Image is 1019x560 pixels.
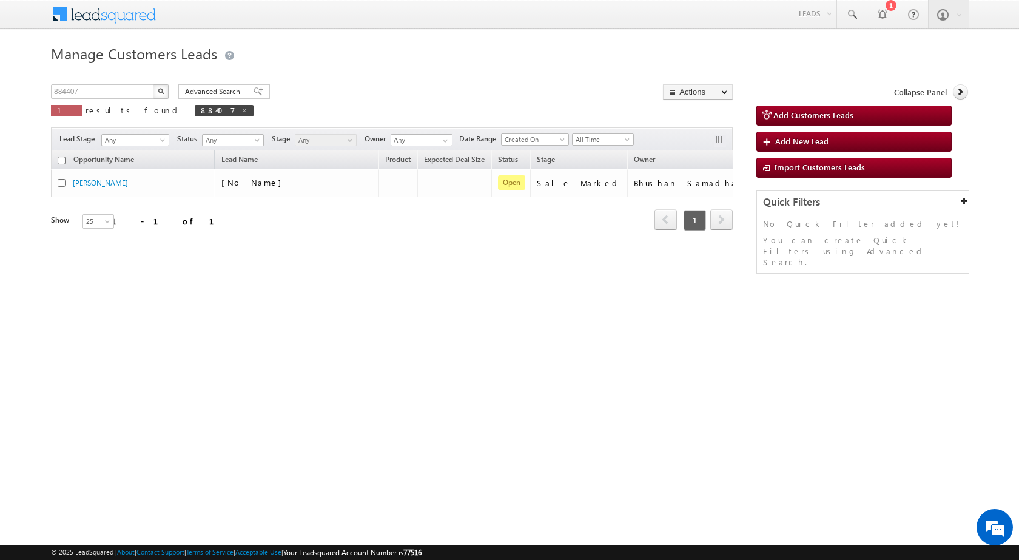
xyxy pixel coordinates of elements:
[502,134,565,145] span: Created On
[763,235,963,268] p: You can create Quick Filters using Advanced Search.
[177,133,202,144] span: Status
[391,134,452,146] input: Type to Search
[83,216,115,227] span: 25
[757,191,969,214] div: Quick Filters
[136,548,184,556] a: Contact Support
[51,44,217,63] span: Manage Customers Leads
[201,105,235,115] span: 884407
[654,211,677,230] a: prev
[51,547,422,558] span: © 2025 LeadSquared | | | | |
[385,155,411,164] span: Product
[436,135,451,147] a: Show All Items
[537,178,622,189] div: Sale Marked
[112,214,229,228] div: 1 - 1 of 1
[58,157,66,164] input: Check all records
[67,153,140,169] a: Opportunity Name
[573,134,630,145] span: All Time
[710,209,733,230] span: next
[654,209,677,230] span: prev
[101,134,169,146] a: Any
[73,155,134,164] span: Opportunity Name
[424,155,485,164] span: Expected Deal Size
[763,218,963,229] p: No Quick Filter added yet!
[498,175,525,190] span: Open
[235,548,281,556] a: Acceptable Use
[51,215,73,226] div: Show
[117,548,135,556] a: About
[283,548,422,557] span: Your Leadsquared Account Number is
[59,133,99,144] span: Lead Stage
[202,134,264,146] a: Any
[773,110,853,120] span: Add Customers Leads
[102,135,165,146] span: Any
[295,134,357,146] a: Any
[634,178,755,189] div: Bhushan Samadhan Pawar
[634,155,655,164] span: Owner
[73,178,128,187] a: [PERSON_NAME]
[501,133,569,146] a: Created On
[710,211,733,230] a: next
[894,87,947,98] span: Collapse Panel
[203,135,260,146] span: Any
[684,210,706,231] span: 1
[158,88,164,94] img: Search
[775,136,829,146] span: Add New Lead
[537,155,555,164] span: Stage
[57,105,76,115] span: 1
[531,153,561,169] a: Stage
[459,133,501,144] span: Date Range
[775,162,865,172] span: Import Customers Leads
[365,133,391,144] span: Owner
[295,135,353,146] span: Any
[272,133,295,144] span: Stage
[82,214,114,229] a: 25
[186,548,234,556] a: Terms of Service
[403,548,422,557] span: 77516
[215,153,264,169] span: Lead Name
[418,153,491,169] a: Expected Deal Size
[663,84,733,100] button: Actions
[572,133,634,146] a: All Time
[221,177,288,187] span: [No Name]
[86,105,182,115] span: results found
[185,86,244,97] span: Advanced Search
[492,153,524,169] a: Status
